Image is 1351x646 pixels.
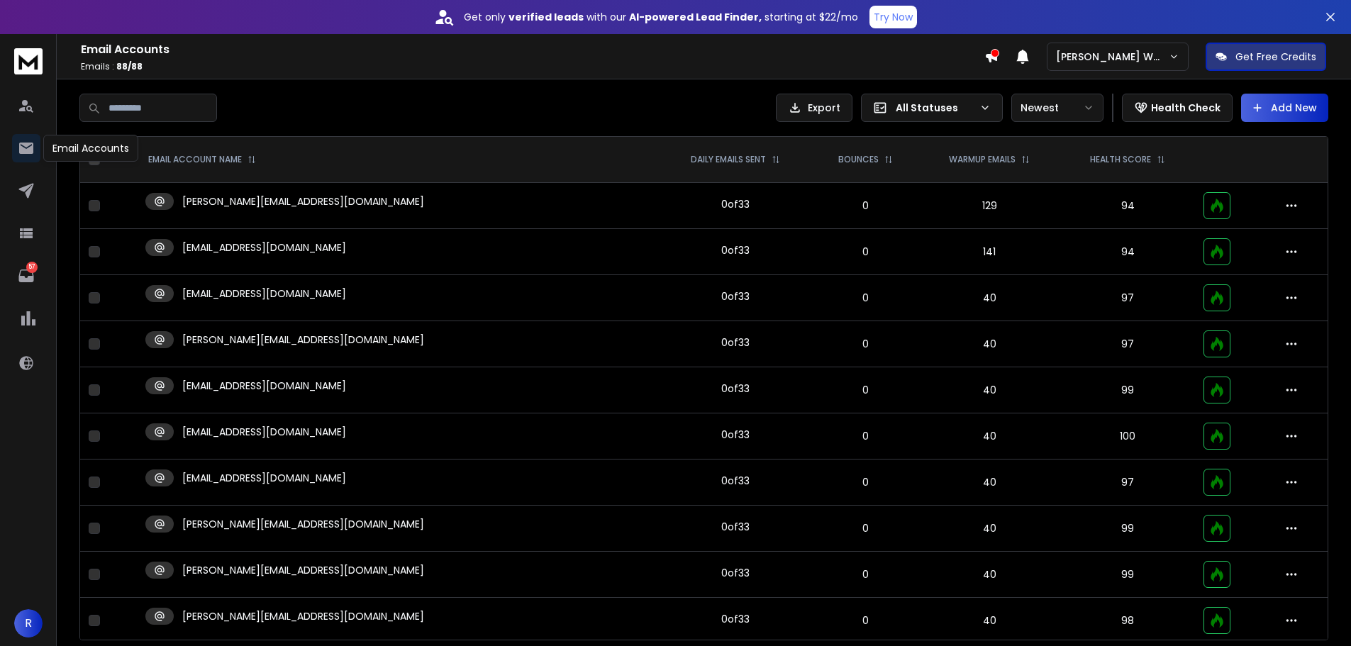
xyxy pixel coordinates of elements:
button: R [14,609,43,637]
p: Get only with our starting at $22/mo [464,10,858,24]
p: [EMAIL_ADDRESS][DOMAIN_NAME] [182,379,346,393]
div: 0 of 33 [721,335,750,350]
p: 0 [821,337,910,351]
p: 0 [821,199,910,213]
h1: Email Accounts [81,41,984,58]
td: 141 [918,229,1061,275]
p: Get Free Credits [1235,50,1316,64]
button: Newest [1011,94,1103,122]
td: 40 [918,460,1061,506]
p: DAILY EMAILS SENT [691,154,766,165]
td: 99 [1060,552,1195,598]
td: 99 [1060,506,1195,552]
div: 0 of 33 [721,289,750,303]
td: 40 [918,506,1061,552]
strong: AI-powered Lead Finder, [629,10,762,24]
td: 40 [918,275,1061,321]
div: 0 of 33 [721,382,750,396]
span: 88 / 88 [116,60,143,72]
p: [PERSON_NAME][EMAIL_ADDRESS][DOMAIN_NAME] [182,194,424,208]
button: Export [776,94,852,122]
p: HEALTH SCORE [1090,154,1151,165]
p: Health Check [1151,101,1221,115]
p: 0 [821,521,910,535]
td: 129 [918,183,1061,229]
div: 0 of 33 [721,474,750,488]
p: [EMAIL_ADDRESS][DOMAIN_NAME] [182,240,346,255]
div: 0 of 33 [721,612,750,626]
p: [EMAIL_ADDRESS][DOMAIN_NAME] [182,425,346,439]
button: Try Now [869,6,917,28]
div: 0 of 33 [721,197,750,211]
td: 40 [918,413,1061,460]
p: 0 [821,613,910,628]
div: 0 of 33 [721,428,750,442]
div: 0 of 33 [721,520,750,534]
p: [EMAIL_ADDRESS][DOMAIN_NAME] [182,286,346,301]
td: 94 [1060,183,1195,229]
button: Get Free Credits [1206,43,1326,71]
p: BOUNCES [838,154,879,165]
p: 0 [821,567,910,581]
button: Health Check [1122,94,1233,122]
p: 0 [821,291,910,305]
div: 0 of 33 [721,566,750,580]
p: 0 [821,383,910,397]
p: All Statuses [896,101,974,115]
p: WARMUP EMAILS [949,154,1016,165]
td: 99 [1060,367,1195,413]
td: 94 [1060,229,1195,275]
td: 97 [1060,321,1195,367]
p: [PERSON_NAME][EMAIL_ADDRESS][DOMAIN_NAME] [182,517,424,531]
p: [PERSON_NAME][EMAIL_ADDRESS][DOMAIN_NAME] [182,563,424,577]
div: 0 of 33 [721,243,750,257]
p: [EMAIL_ADDRESS][DOMAIN_NAME] [182,471,346,485]
td: 98 [1060,598,1195,644]
p: Try Now [874,10,913,24]
td: 100 [1060,413,1195,460]
td: 97 [1060,275,1195,321]
p: 0 [821,429,910,443]
td: 40 [918,321,1061,367]
a: 57 [12,262,40,290]
div: EMAIL ACCOUNT NAME [148,154,256,165]
td: 40 [918,552,1061,598]
td: 40 [918,598,1061,644]
div: Email Accounts [43,135,138,162]
p: 0 [821,245,910,259]
p: 0 [821,475,910,489]
button: Add New [1241,94,1328,122]
p: Emails : [81,61,984,72]
p: [PERSON_NAME] Workspace [1056,50,1169,64]
td: 97 [1060,460,1195,506]
strong: verified leads [508,10,584,24]
p: [PERSON_NAME][EMAIL_ADDRESS][DOMAIN_NAME] [182,333,424,347]
p: [PERSON_NAME][EMAIL_ADDRESS][DOMAIN_NAME] [182,609,424,623]
td: 40 [918,367,1061,413]
iframe: Intercom live chat [1299,597,1333,631]
img: logo [14,48,43,74]
p: 57 [26,262,38,273]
